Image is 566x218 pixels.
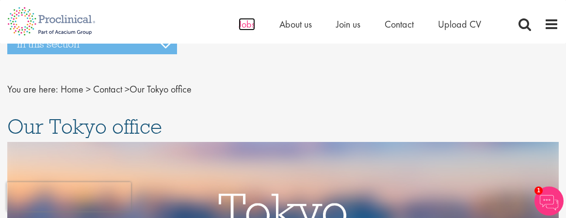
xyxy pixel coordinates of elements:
span: Our Tokyo office [7,113,162,140]
a: Join us [336,18,360,31]
span: You are here: [7,83,58,95]
a: breadcrumb link to Home [61,83,83,95]
a: About us [279,18,312,31]
span: > [86,83,91,95]
iframe: reCAPTCHA [7,182,131,211]
img: Chatbot [534,187,564,216]
span: 1 [534,187,543,195]
h3: In this section [7,34,177,54]
a: Upload CV [438,18,481,31]
span: Our Tokyo office [61,83,192,95]
a: Jobs [239,18,255,31]
span: > [125,83,129,95]
a: Contact [385,18,414,31]
a: breadcrumb link to Contact [93,83,122,95]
